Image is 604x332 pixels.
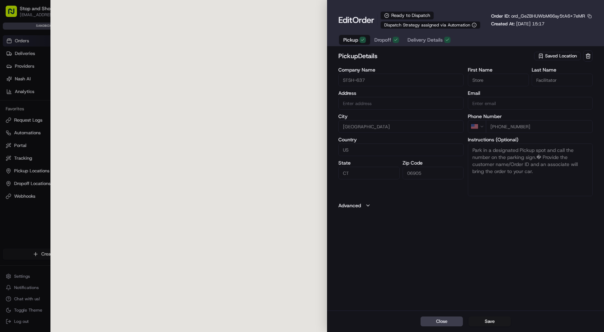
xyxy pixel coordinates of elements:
[338,167,399,179] input: Enter state
[338,120,463,133] input: Enter city
[468,143,593,196] textarea: Park in a designated Pickup spot and call the number on the parking sign.� Provide the customer n...
[4,99,57,112] a: 📗Knowledge Base
[338,202,593,209] button: Advanced
[338,97,463,110] input: 2200 Bedford St, Stamford, CT 06905, US
[338,74,463,86] input: Enter company name
[511,13,585,19] span: ord_GeZBHUWbM66sy5tA6x7eMR
[70,119,85,125] span: Pylon
[24,74,89,80] div: We're available if you need us!
[532,67,593,72] label: Last Name
[352,14,374,26] span: Order
[486,120,593,133] input: Enter phone number
[468,67,529,72] label: First Name
[407,36,443,43] span: Delivery Details
[338,137,463,142] label: Country
[67,102,113,109] span: API Documentation
[374,36,391,43] span: Dropoff
[380,11,434,20] div: Ready to Dispatch
[468,91,593,96] label: Email
[50,119,85,125] a: Powered byPylon
[338,51,533,61] h2: pickup Details
[421,316,463,326] button: Close
[403,160,464,165] label: Zip Code
[60,103,65,109] div: 💻
[468,137,593,142] label: Instructions (Optional)
[403,167,464,179] input: Enter zip code
[7,7,21,21] img: Nash
[491,13,585,19] p: Order ID:
[338,91,463,96] label: Address
[338,143,463,156] input: Enter country
[534,51,582,61] button: Saved Location
[338,14,374,26] h1: Edit
[384,22,470,28] span: Dispatch Strategy assigned via Automation
[338,114,463,119] label: City
[468,114,593,119] label: Phone Number
[120,69,128,78] button: Start new chat
[7,103,13,109] div: 📗
[532,74,593,86] input: Enter last name
[380,21,481,29] button: Dispatch Strategy assigned via Automation
[7,28,128,39] p: Welcome 👋
[516,21,544,27] span: [DATE] 15:17
[24,67,116,74] div: Start new chat
[545,53,577,59] span: Saved Location
[491,21,544,27] p: Created At:
[468,97,593,110] input: Enter email
[338,67,463,72] label: Company Name
[338,202,361,209] label: Advanced
[14,102,54,109] span: Knowledge Base
[18,45,116,53] input: Clear
[7,67,20,80] img: 1736555255976-a54dd68f-1ca7-489b-9aae-adbdc363a1c4
[468,74,529,86] input: Enter first name
[469,316,511,326] button: Save
[343,36,358,43] span: Pickup
[57,99,116,112] a: 💻API Documentation
[338,160,399,165] label: State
